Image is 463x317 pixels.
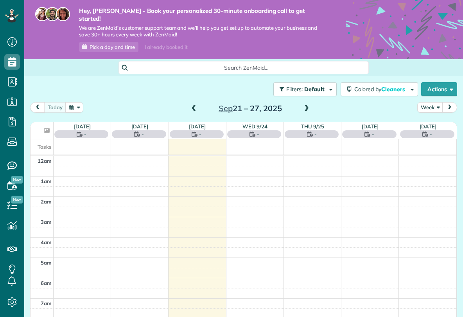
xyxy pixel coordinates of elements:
[79,42,138,52] a: Pick a day and time
[41,280,52,286] span: 6am
[79,25,322,38] span: We are ZenMaid’s customer support team and we’ll help you get set up to automate your business an...
[41,178,52,184] span: 1am
[140,42,192,52] div: I already booked it
[314,130,317,138] span: -
[38,144,52,150] span: Tasks
[30,102,45,113] button: prev
[90,44,135,50] span: Pick a day and time
[45,7,59,21] img: jorge-587dff0eeaa6aab1f244e6dc62b8924c3b6ad411094392a53c71c6c4a576187d.jpg
[372,130,374,138] span: -
[142,130,144,138] span: -
[341,82,418,96] button: Colored byCleaners
[74,123,91,130] a: [DATE]
[199,130,201,138] span: -
[430,130,432,138] span: -
[362,123,379,130] a: [DATE]
[354,86,408,93] span: Colored by
[79,7,322,22] strong: Hey, [PERSON_NAME] - Book your personalized 30-minute onboarding call to get started!
[41,198,52,205] span: 2am
[41,300,52,306] span: 7am
[381,86,406,93] span: Cleaners
[421,82,457,96] button: Actions
[257,130,259,138] span: -
[442,102,457,113] button: next
[304,86,325,93] span: Default
[242,123,267,130] a: Wed 9/24
[35,7,49,21] img: maria-72a9807cf96188c08ef61303f053569d2e2a8a1cde33d635c8a3ac13582a053d.jpg
[131,123,148,130] a: [DATE]
[41,239,52,245] span: 4am
[84,130,86,138] span: -
[420,123,436,130] a: [DATE]
[56,7,70,21] img: michelle-19f622bdf1676172e81f8f8fba1fb50e276960ebfe0243fe18214015130c80e4.jpg
[286,86,303,93] span: Filters:
[301,123,324,130] a: Thu 9/25
[201,104,299,113] h2: 21 – 27, 2025
[44,102,66,113] button: today
[11,196,23,204] span: New
[11,176,23,184] span: New
[417,102,443,113] button: Week
[38,158,52,164] span: 12am
[41,259,52,266] span: 5am
[41,219,52,225] span: 3am
[273,82,337,96] button: Filters: Default
[219,103,233,113] span: Sep
[269,82,337,96] a: Filters: Default
[189,123,206,130] a: [DATE]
